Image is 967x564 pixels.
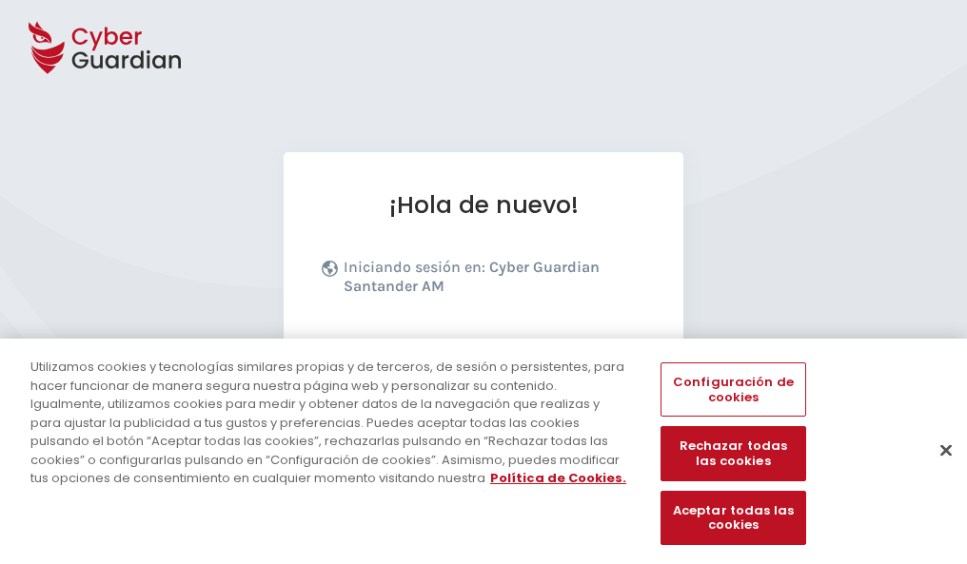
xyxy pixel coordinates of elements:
button: Configuración de cookies, Abre el cuadro de diálogo del centro de preferencias. [661,362,805,417]
button: Cerrar [925,429,967,471]
b: Cyber Guardian Santander AM [344,258,600,295]
div: Utilizamos cookies y tecnologías similares propias y de terceros, de sesión o persistentes, para ... [30,358,632,488]
a: Más información sobre su privacidad, se abre en una nueva pestaña [490,469,626,487]
button: Rechazar todas las cookies [661,427,805,481]
p: Iniciando sesión en: [344,258,641,305]
button: Aceptar todas las cookies [661,491,805,545]
h1: ¡Hola de nuevo! [322,190,645,220]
